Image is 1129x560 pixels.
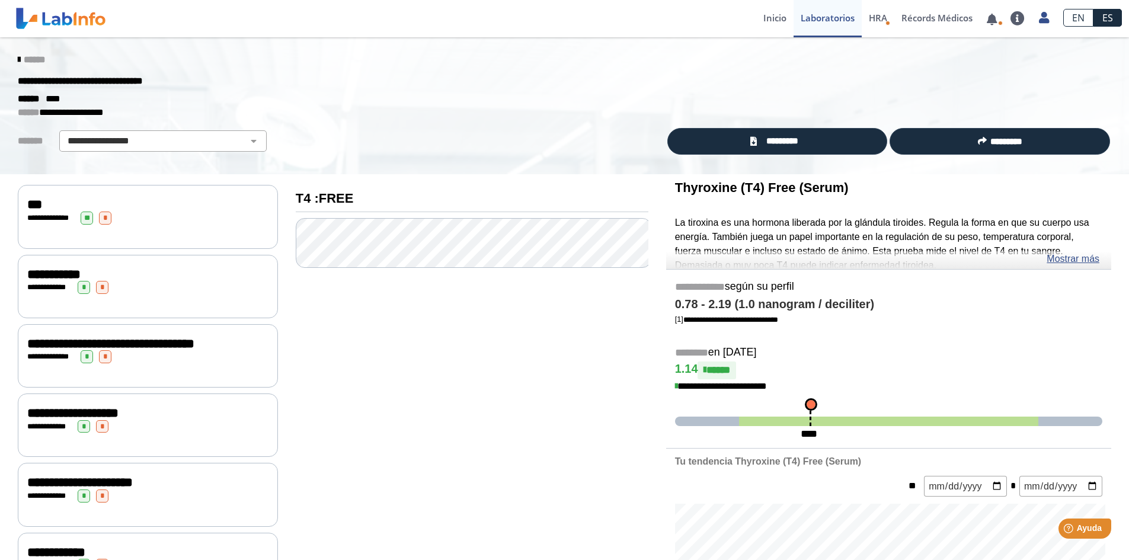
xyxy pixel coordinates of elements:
[296,191,354,206] b: T4 :FREE
[1047,252,1099,266] a: Mostrar más
[1024,514,1116,547] iframe: Help widget launcher
[1063,9,1093,27] a: EN
[924,476,1007,497] input: mm/dd/yyyy
[675,280,1102,294] h5: según su perfil
[675,216,1102,273] p: La tiroxina es una hormona liberada por la glándula tiroides. Regula la forma en que su cuerpo us...
[675,297,1102,312] h4: 0.78 - 2.19 (1.0 nanogram / deciliter)
[869,12,887,24] span: HRA
[675,315,778,324] a: [1]
[675,180,849,195] b: Thyroxine (T4) Free (Serum)
[675,346,1102,360] h5: en [DATE]
[675,361,1102,379] h4: 1.14
[1019,476,1102,497] input: mm/dd/yyyy
[675,456,861,466] b: Tu tendencia Thyroxine (T4) Free (Serum)
[1093,9,1122,27] a: ES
